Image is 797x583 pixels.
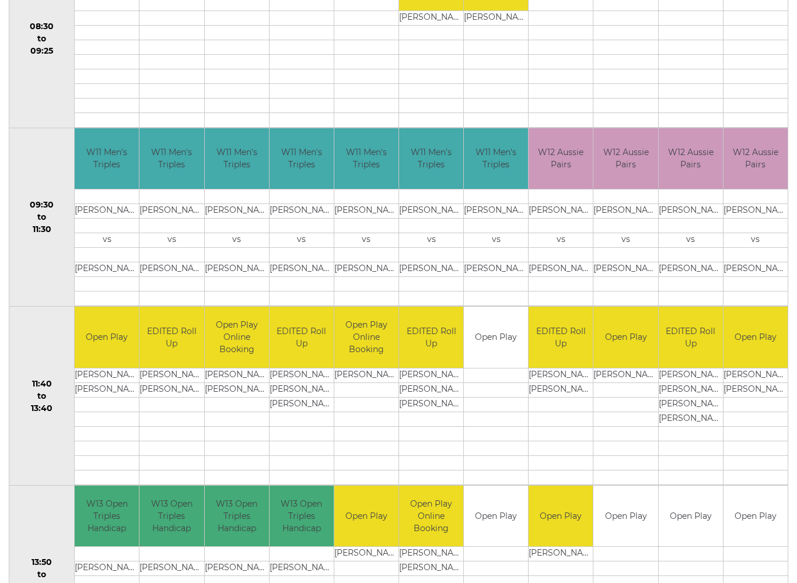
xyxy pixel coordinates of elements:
td: [PERSON_NAME] [593,205,658,219]
td: Open Play [593,486,658,547]
td: W12 Aussie Pairs [723,129,788,190]
td: W11 Men's Triples [334,129,398,190]
td: [PERSON_NAME] [659,398,723,412]
td: [PERSON_NAME] [529,263,593,278]
td: [PERSON_NAME] [529,205,593,219]
td: W13 Open Triples Handicap [75,486,139,547]
td: [PERSON_NAME] [723,383,788,398]
td: [PERSON_NAME] [529,368,593,383]
td: [PERSON_NAME] [399,398,463,412]
td: EDITED Roll Up [659,307,723,368]
td: W13 Open Triples Handicap [205,486,269,547]
td: [PERSON_NAME] [723,263,788,278]
td: W13 Open Triples Handicap [139,486,204,547]
td: [PERSON_NAME] [399,562,463,577]
td: W13 Open Triples Handicap [270,486,334,547]
td: [PERSON_NAME] [205,263,269,278]
td: [PERSON_NAME] [723,205,788,219]
td: Open Play [723,486,788,547]
td: Open Play [464,307,528,368]
td: Open Play [334,486,398,547]
td: [PERSON_NAME] [399,368,463,383]
td: [PERSON_NAME] [659,368,723,383]
td: [PERSON_NAME] [139,383,204,398]
td: Open Play [723,307,788,368]
td: Open Play Online Booking [334,307,398,368]
td: [PERSON_NAME] [464,263,528,278]
td: [PERSON_NAME] [75,205,139,219]
td: vs [659,234,723,248]
td: [PERSON_NAME] [529,547,593,562]
td: [PERSON_NAME] [399,547,463,562]
td: [PERSON_NAME] [334,368,398,383]
td: [PERSON_NAME] [139,263,204,278]
td: [PERSON_NAME] [659,263,723,278]
td: [PERSON_NAME] [139,562,204,577]
td: [PERSON_NAME] [270,205,334,219]
td: Open Play [593,307,658,368]
td: [PERSON_NAME] [270,383,334,398]
td: [PERSON_NAME] [270,398,334,412]
td: [PERSON_NAME] [139,205,204,219]
td: [PERSON_NAME] [399,205,463,219]
td: W11 Men's Triples [399,129,463,190]
td: [PERSON_NAME] [464,11,528,26]
td: [PERSON_NAME] [399,383,463,398]
td: 11:40 to 13:40 [9,307,75,486]
td: W12 Aussie Pairs [529,129,593,190]
td: Open Play [464,486,528,547]
td: vs [205,234,269,248]
td: [PERSON_NAME] [334,205,398,219]
td: W12 Aussie Pairs [659,129,723,190]
td: [PERSON_NAME] [75,562,139,577]
td: vs [464,234,528,248]
td: [PERSON_NAME] [593,368,658,383]
td: [PERSON_NAME] [139,368,204,383]
td: EDITED Roll Up [139,307,204,368]
td: [PERSON_NAME] [529,383,593,398]
td: vs [270,234,334,248]
td: vs [723,234,788,248]
td: vs [529,234,593,248]
td: Open Play [75,307,139,368]
td: [PERSON_NAME] [205,368,269,383]
td: [PERSON_NAME] [205,562,269,577]
td: W12 Aussie Pairs [593,129,658,190]
td: W11 Men's Triples [205,129,269,190]
td: [PERSON_NAME] [75,368,139,383]
td: EDITED Roll Up [399,307,463,368]
td: [PERSON_NAME] [464,205,528,219]
td: Open Play Online Booking [399,486,463,547]
td: [PERSON_NAME] [593,263,658,278]
td: [PERSON_NAME] [659,205,723,219]
td: [PERSON_NAME] [659,383,723,398]
td: [PERSON_NAME] [270,263,334,278]
td: vs [593,234,658,248]
td: [PERSON_NAME] [75,383,139,398]
td: W11 Men's Triples [270,129,334,190]
td: [PERSON_NAME] [399,11,463,26]
td: Open Play [659,486,723,547]
td: [PERSON_NAME] [270,562,334,577]
td: vs [139,234,204,248]
td: [PERSON_NAME] [205,205,269,219]
td: [PERSON_NAME] [659,412,723,427]
td: [PERSON_NAME] [270,368,334,383]
td: [PERSON_NAME] [205,383,269,398]
td: W11 Men's Triples [139,129,204,190]
td: EDITED Roll Up [529,307,593,368]
td: W11 Men's Triples [464,129,528,190]
td: [PERSON_NAME] [75,263,139,278]
td: [PERSON_NAME] [334,263,398,278]
td: Open Play Online Booking [205,307,269,368]
td: [PERSON_NAME] [334,547,398,562]
td: [PERSON_NAME] [399,263,463,278]
td: 09:30 to 11:30 [9,128,75,307]
td: vs [334,234,398,248]
td: [PERSON_NAME] [723,368,788,383]
td: EDITED Roll Up [270,307,334,368]
td: Open Play [529,486,593,547]
td: vs [75,234,139,248]
td: vs [399,234,463,248]
td: W11 Men's Triples [75,129,139,190]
